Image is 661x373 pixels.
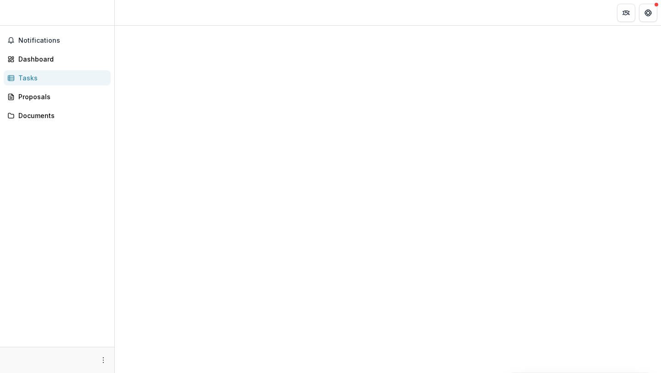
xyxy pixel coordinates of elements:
button: More [98,355,109,366]
button: Get Help [639,4,657,22]
div: Proposals [18,92,103,102]
button: Notifications [4,33,111,48]
div: Documents [18,111,103,120]
button: Partners [617,4,635,22]
a: Dashboard [4,51,111,67]
span: Notifications [18,37,107,45]
a: Documents [4,108,111,123]
div: Dashboard [18,54,103,64]
div: Tasks [18,73,103,83]
a: Tasks [4,70,111,85]
a: Proposals [4,89,111,104]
